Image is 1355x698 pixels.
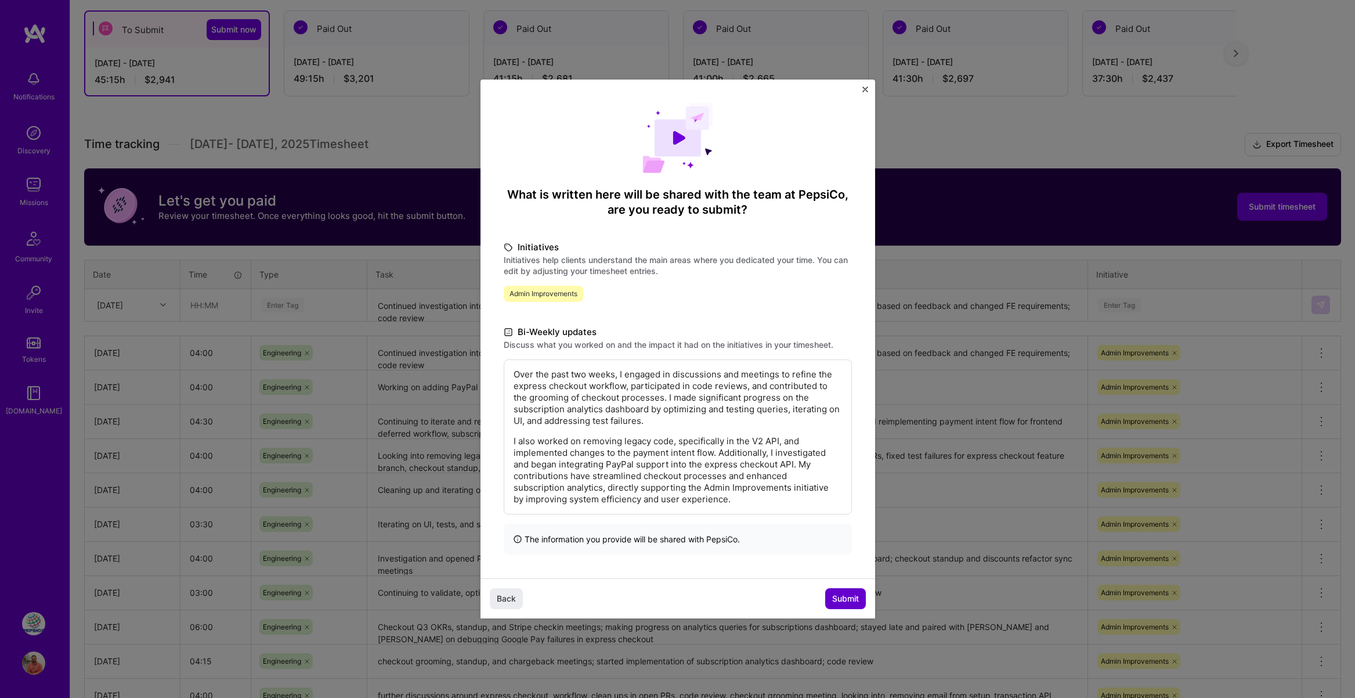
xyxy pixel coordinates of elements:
p: Over the past two weeks, I engaged in discussions and meetings to refine the express checkout wor... [514,369,842,427]
span: Admin Improvements [504,286,583,302]
i: icon InfoBlack [513,533,522,545]
i: icon TagBlack [504,241,513,254]
p: I also worked on removing legacy code, specifically in the V2 API, and implemented changes to the... [514,436,842,505]
label: Initiatives [504,240,852,254]
button: Submit [825,588,866,609]
label: Initiatives help clients understand the main areas where you dedicated your time. You can edit by... [504,254,852,276]
label: Bi-Weekly updates [504,325,852,339]
i: icon DocumentBlack [504,326,513,339]
span: Back [497,593,516,605]
label: Discuss what you worked on and the impact it had on the initiatives in your timesheet. [504,339,852,350]
button: Back [490,588,523,609]
div: The information you provide will be shared with PepsiCo . [504,524,852,555]
img: Demo day [642,103,713,173]
h4: What is written here will be shared with the team at PepsiCo , are you ready to submit? [504,187,852,217]
button: Close [862,87,868,99]
span: Submit [832,593,859,605]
